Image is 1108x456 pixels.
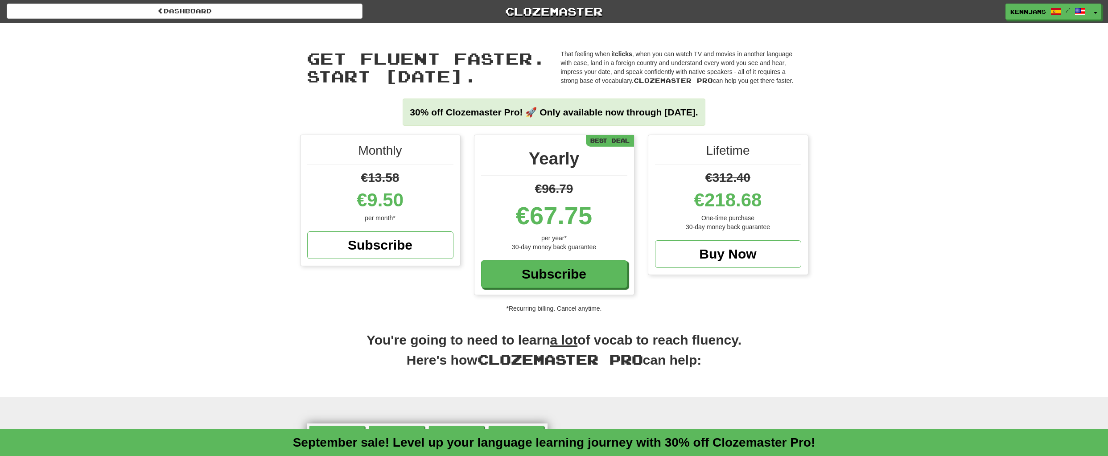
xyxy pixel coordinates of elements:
[481,242,627,251] div: 30-day money back guarantee
[300,331,808,379] h2: You're going to need to learn of vocab to reach fluency. Here's how can help:
[655,187,801,214] div: €218.68
[535,182,573,196] span: €96.79
[293,435,816,449] a: September sale! Level up your language learning journey with 30% off Clozemaster Pro!
[655,222,801,231] div: 30-day money back guarantee
[7,4,362,19] a: Dashboard
[361,171,400,185] span: €13.58
[410,107,698,117] strong: 30% off Clozemaster Pro! 🚀 Only available now through [DATE].
[307,142,453,164] div: Monthly
[307,231,453,259] a: Subscribe
[550,333,578,347] u: a lot
[655,240,801,268] a: Buy Now
[481,260,627,288] a: Subscribe
[307,214,453,222] div: per month*
[655,142,801,164] div: Lifetime
[705,171,750,185] span: €312.40
[1066,7,1070,13] span: /
[615,50,632,58] strong: clicks
[307,187,453,214] div: €9.50
[655,214,801,222] div: One-time purchase
[481,234,627,242] div: per year*
[1010,8,1046,16] span: kennjams
[481,198,627,234] div: €67.75
[561,49,802,85] p: That feeling when it , when you can watch TV and movies in another language with ease, land in a ...
[481,146,627,176] div: Yearly
[1005,4,1090,20] a: kennjams /
[307,49,546,86] span: Get fluent faster. Start [DATE].
[586,135,634,146] div: Best Deal
[376,4,732,19] a: Clozemaster
[634,77,713,84] span: Clozemaster Pro
[478,351,643,367] span: Clozemaster Pro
